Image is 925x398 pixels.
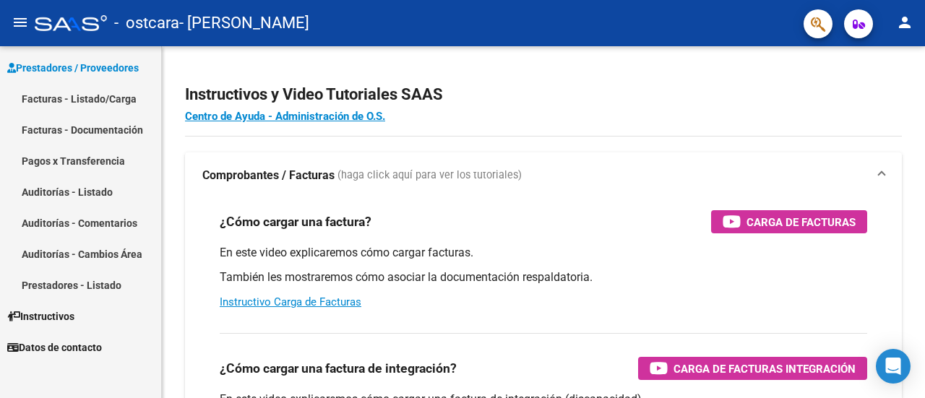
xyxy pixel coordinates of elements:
[220,358,457,378] h3: ¿Cómo cargar una factura de integración?
[7,339,102,355] span: Datos de contacto
[711,210,867,233] button: Carga de Facturas
[876,349,911,384] div: Open Intercom Messenger
[185,110,385,123] a: Centro de Ayuda - Administración de O.S.
[638,357,867,380] button: Carga de Facturas Integración
[896,14,913,31] mat-icon: person
[7,308,74,324] span: Instructivos
[220,295,361,308] a: Instructivo Carga de Facturas
[220,245,867,261] p: En este video explicaremos cómo cargar facturas.
[220,212,371,232] h3: ¿Cómo cargar una factura?
[202,168,335,183] strong: Comprobantes / Facturas
[179,7,309,39] span: - [PERSON_NAME]
[674,360,856,378] span: Carga de Facturas Integración
[7,60,139,76] span: Prestadores / Proveedores
[114,7,179,39] span: - ostcara
[220,269,867,285] p: También les mostraremos cómo asociar la documentación respaldatoria.
[12,14,29,31] mat-icon: menu
[337,168,522,183] span: (haga click aquí para ver los tutoriales)
[185,152,902,199] mat-expansion-panel-header: Comprobantes / Facturas (haga click aquí para ver los tutoriales)
[185,81,902,108] h2: Instructivos y Video Tutoriales SAAS
[747,213,856,231] span: Carga de Facturas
